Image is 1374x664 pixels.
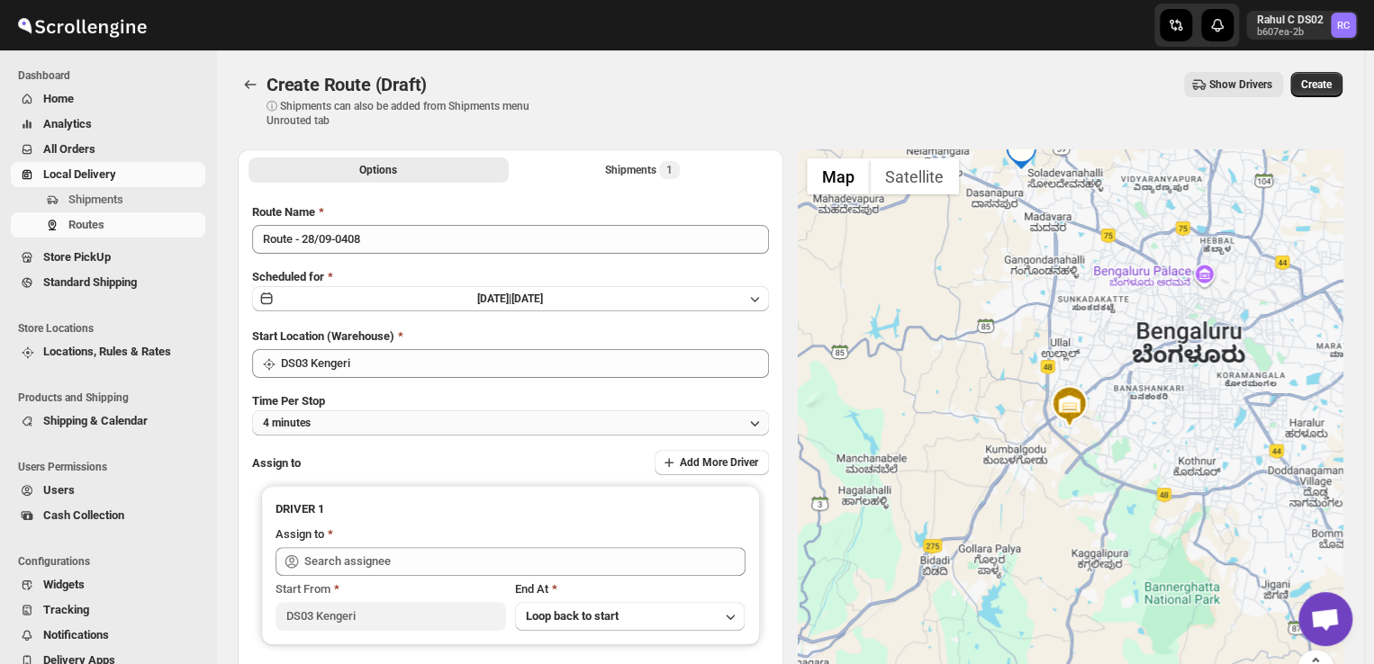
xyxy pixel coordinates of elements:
[11,112,205,137] button: Analytics
[515,602,746,631] button: Loop back to start
[43,483,75,497] span: Users
[43,275,137,289] span: Standard Shipping
[252,286,769,311] button: [DATE]|[DATE]
[1301,77,1332,92] span: Create
[43,250,111,264] span: Store PickUp
[252,225,769,254] input: Eg: Bengaluru Route
[11,408,205,434] button: Shipping & Calendar
[18,554,207,569] span: Configurations
[11,623,205,648] button: Notifications
[1246,11,1358,40] button: User menu
[11,86,205,112] button: Home
[18,321,207,336] span: Store Locations
[18,68,207,83] span: Dashboard
[43,414,148,427] span: Shipping & Calendar
[281,349,769,378] input: Search location
[276,525,324,543] div: Assign to
[43,578,85,591] span: Widgets
[359,163,397,177] span: Options
[11,339,205,364] button: Locations, Rules & Rates
[512,157,773,183] button: Selected Shipments
[43,628,109,642] span: Notifications
[252,456,301,470] span: Assign to
[68,218,104,231] span: Routes
[43,92,74,105] span: Home
[18,390,207,405] span: Products and Shipping
[238,72,263,97] button: Routes
[304,547,746,576] input: Search assignee
[11,597,205,623] button: Tracking
[1337,20,1350,31] text: RC
[263,416,311,430] span: 4 minutes
[1298,592,1352,646] div: Open chat
[43,142,95,156] span: All Orders
[666,163,673,177] span: 1
[68,193,123,206] span: Shipments
[680,455,758,470] span: Add More Driver
[252,410,769,435] button: 4 minutes
[11,137,205,162] button: All Orders
[1331,13,1356,38] span: Rahul C DS02
[249,157,509,183] button: All Route Options
[1257,27,1324,38] p: b607ea-2b
[276,582,330,596] span: Start From
[1257,13,1324,27] p: Rahul C DS02
[11,478,205,503] button: Users
[870,158,959,194] button: Show satellite imagery
[267,99,550,128] p: ⓘ Shipments can also be added from Shipments menu Unrouted tab
[477,292,511,305] span: [DATE] |
[655,450,769,475] button: Add More Driver
[43,508,124,522] span: Cash Collection
[43,117,92,130] span: Analytics
[43,167,116,181] span: Local Delivery
[11,212,205,238] button: Routes
[252,329,394,343] span: Start Location (Warehouse)
[18,460,207,474] span: Users Permissions
[1184,72,1283,97] button: Show Drivers
[511,292,543,305] span: [DATE]
[276,500,746,518] h3: DRIVER 1
[252,205,315,219] span: Route Name
[11,572,205,597] button: Widgets
[1290,72,1342,97] button: Create
[515,580,746,598] div: End At
[43,345,171,358] span: Locations, Rules & Rates
[11,187,205,212] button: Shipments
[807,158,870,194] button: Show street map
[605,161,680,179] div: Shipments
[14,3,149,48] img: ScrollEngine
[43,603,89,616] span: Tracking
[11,503,205,528] button: Cash Collection
[1209,77,1272,92] span: Show Drivers
[252,270,324,283] span: Scheduled for
[267,74,427,95] span: Create Route (Draft)
[1003,133,1039,169] div: 1
[252,394,325,408] span: Time Per Stop
[526,609,619,623] span: Loop back to start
